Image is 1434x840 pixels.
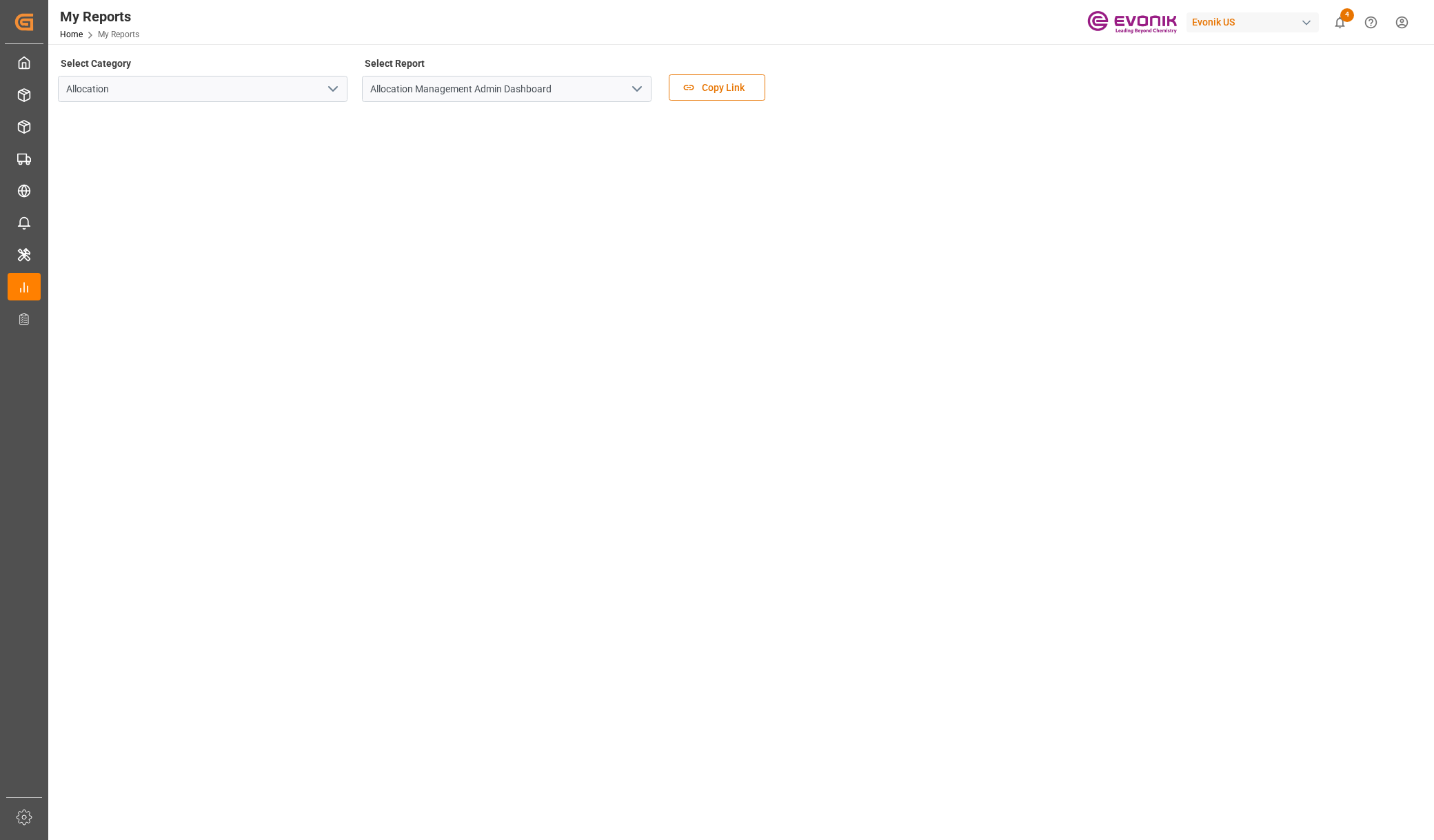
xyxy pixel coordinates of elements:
button: Copy Link [669,74,765,101]
label: Select Category [58,54,133,73]
button: open menu [322,79,343,100]
img: Evonik-brand-mark-Deep-Purple-RGB.jpeg_1700498283.jpeg [1087,10,1177,34]
input: Type to search/select [362,76,652,102]
span: 4 [1340,8,1354,22]
div: My Reports [60,6,139,27]
input: Type to search/select [58,76,347,102]
button: Help Center [1355,7,1386,38]
button: show 4 new notifications [1324,7,1355,38]
div: Evonik US [1186,12,1319,32]
button: open menu [626,79,647,100]
span: Copy Link [695,81,751,95]
a: Home [60,30,83,39]
label: Select Report [362,54,427,73]
button: Evonik US [1186,9,1324,35]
